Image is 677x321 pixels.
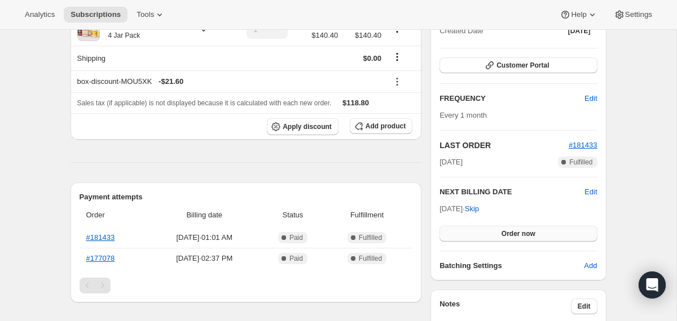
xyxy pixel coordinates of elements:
span: Sales tax (if applicable) is not displayed because it is calculated with each new order. [77,99,332,107]
button: Add product [350,118,412,134]
a: #181433 [86,233,115,242]
span: Subscriptions [71,10,121,19]
small: 4 Jar Pack [108,32,140,39]
span: Edit [578,302,591,311]
span: Order now [502,229,535,238]
th: Order [80,203,148,228]
span: Analytics [25,10,55,19]
button: [DATE] [561,23,597,39]
span: Fulfillment [328,209,406,221]
h2: Payment attempts [80,191,413,203]
span: $118.80 [342,99,369,107]
span: Add [584,260,597,271]
button: Edit [584,186,597,198]
span: [DATE] · 02:37 PM [152,253,258,264]
nav: Pagination [80,278,413,293]
span: Apply discount [283,122,332,131]
button: Help [553,7,604,23]
span: $140.40 [345,30,381,41]
button: Settings [607,7,659,23]
span: [DATE] [439,157,463,168]
span: [DATE] [568,26,591,35]
a: #181433 [569,141,597,149]
div: box-discount-MOU5XK [77,76,382,87]
span: Add product [366,122,406,131]
button: Order now [439,226,597,242]
span: Edit [584,93,597,104]
span: Fulfilled [359,254,382,263]
span: [DATE] · [439,204,479,213]
span: Customer Portal [496,61,549,70]
h2: NEXT BILLING DATE [439,186,584,198]
span: Fulfilled [569,158,592,167]
span: Paid [289,254,303,263]
h6: Batching Settings [439,260,584,271]
span: Paid [289,233,303,242]
span: [DATE] · 01:01 AM [152,232,258,243]
button: #181433 [569,140,597,151]
span: Billing date [152,209,258,221]
span: Status [264,209,322,221]
span: Settings [625,10,652,19]
button: Skip [458,200,486,218]
button: Analytics [18,7,61,23]
h3: Notes [439,298,571,314]
th: Shipping [71,46,229,70]
button: Subscriptions [64,7,128,23]
h2: LAST ORDER [439,140,569,151]
button: Tools [130,7,172,23]
span: Help [571,10,586,19]
span: Every 1 month [439,111,487,119]
h2: FREQUENCY [439,93,584,104]
button: Customer Portal [439,57,597,73]
button: Edit [578,90,604,108]
div: Probiotic Coconut Yogurt [100,19,189,41]
span: Fulfilled [359,233,382,242]
span: $140.40 [311,30,338,41]
button: Add [577,257,604,275]
button: Apply discount [267,118,338,135]
span: - $21.60 [159,76,183,87]
span: Skip [465,203,479,215]
span: Created Date [439,25,483,37]
button: Edit [571,298,597,314]
div: Open Intercom Messenger [639,271,666,298]
span: $0.00 [363,54,382,63]
a: #177078 [86,254,115,262]
button: Shipping actions [388,51,406,63]
span: Tools [137,10,154,19]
